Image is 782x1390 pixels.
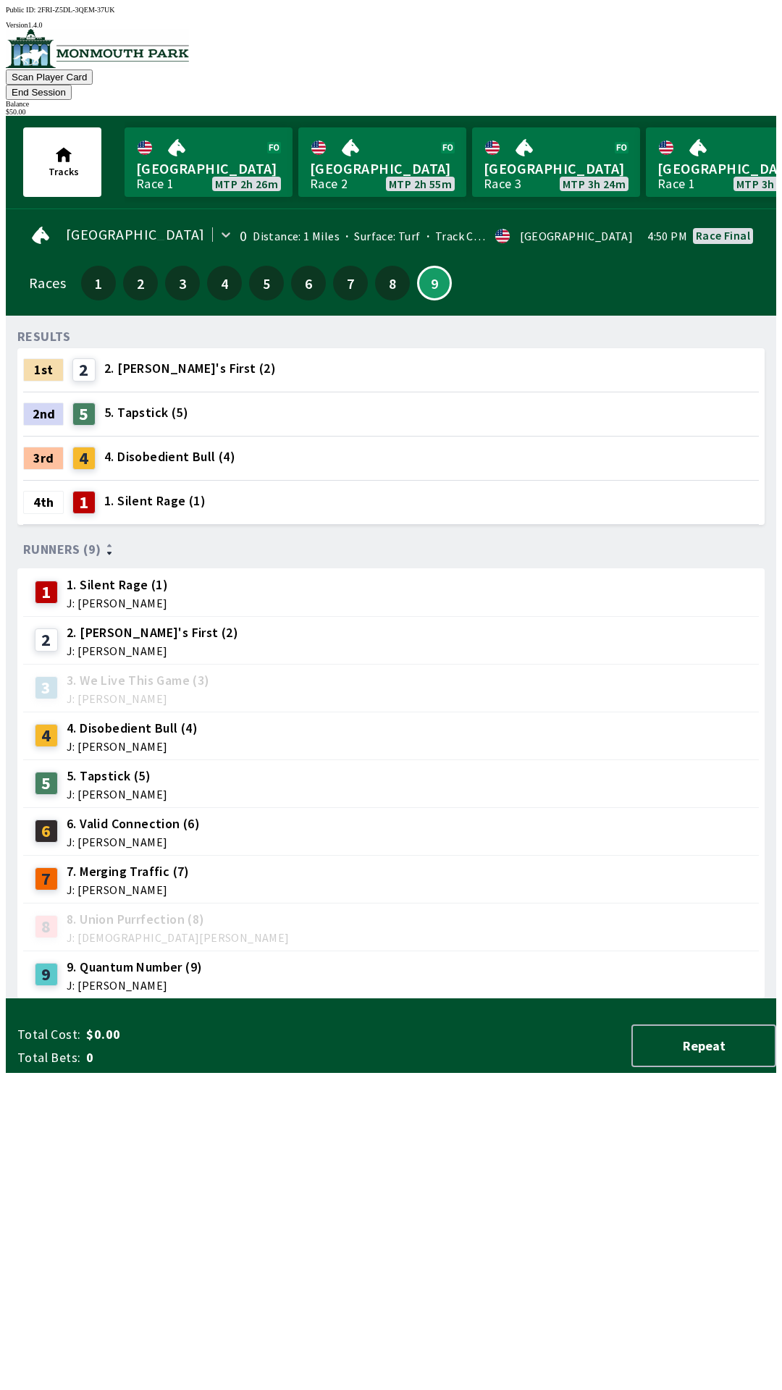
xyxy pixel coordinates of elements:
div: Race 1 [136,178,174,190]
div: 9 [35,963,58,986]
span: 0 [86,1049,314,1066]
div: 0 [240,230,247,242]
div: [GEOGRAPHIC_DATA] [520,230,633,242]
div: 2nd [23,403,64,426]
div: 6 [35,820,58,843]
div: Version 1.4.0 [6,21,776,29]
div: 5 [72,403,96,426]
span: 5. Tapstick (5) [104,403,188,422]
span: J: [PERSON_NAME] [67,836,200,848]
span: Distance: 1 Miles [253,229,340,243]
span: 4 [211,278,238,288]
span: 5. Tapstick (5) [67,767,167,785]
span: [GEOGRAPHIC_DATA] [66,229,205,240]
span: Surface: Turf [340,229,421,243]
span: J: [PERSON_NAME] [67,788,167,800]
div: 3rd [23,447,64,470]
span: J: [PERSON_NAME] [67,884,190,896]
span: 1. Silent Rage (1) [67,576,168,594]
div: 4 [72,447,96,470]
button: 6 [291,266,326,300]
button: Repeat [631,1024,776,1067]
div: Races [29,277,66,289]
a: [GEOGRAPHIC_DATA]Race 3MTP 3h 24m [472,127,640,197]
button: 8 [375,266,410,300]
div: 2 [72,358,96,382]
div: Public ID: [6,6,776,14]
span: J: [PERSON_NAME] [67,693,210,704]
button: 7 [333,266,368,300]
div: 1st [23,358,64,382]
button: 3 [165,266,200,300]
span: 3 [169,278,196,288]
span: 8 [379,278,406,288]
img: venue logo [6,29,189,68]
span: 6. Valid Connection (6) [67,814,200,833]
div: Race final [696,229,750,241]
div: 5 [35,772,58,795]
span: 2 [127,278,154,288]
div: 1 [72,491,96,514]
span: [GEOGRAPHIC_DATA] [136,159,281,178]
span: Total Bets: [17,1049,80,1066]
span: J: [PERSON_NAME] [67,980,202,991]
span: J: [PERSON_NAME] [67,597,168,609]
span: 5 [253,278,280,288]
span: 2FRI-Z5DL-3QEM-37UK [38,6,115,14]
div: Race 1 [657,178,695,190]
span: MTP 2h 26m [215,178,278,190]
button: 4 [207,266,242,300]
span: 1. Silent Rage (1) [104,492,206,510]
span: Tracks [49,165,79,178]
span: 9 [422,279,447,287]
span: Total Cost: [17,1026,80,1043]
div: Race 3 [484,178,521,190]
span: J: [DEMOGRAPHIC_DATA][PERSON_NAME] [67,932,290,943]
span: Repeat [644,1037,763,1054]
div: Race 2 [310,178,348,190]
a: [GEOGRAPHIC_DATA]Race 1MTP 2h 26m [125,127,293,197]
button: 2 [123,266,158,300]
button: Tracks [23,127,101,197]
span: Track Condition: Firm [421,229,548,243]
button: 9 [417,266,452,300]
span: 4:50 PM [647,230,687,242]
span: 4. Disobedient Bull (4) [67,719,198,738]
div: 4 [35,724,58,747]
span: J: [PERSON_NAME] [67,645,238,657]
span: 7 [337,278,364,288]
div: 2 [35,628,58,652]
div: 7 [35,867,58,890]
span: 1 [85,278,112,288]
div: 8 [35,915,58,938]
button: Scan Player Card [6,69,93,85]
span: 7. Merging Traffic (7) [67,862,190,881]
button: End Session [6,85,72,100]
div: $ 50.00 [6,108,776,116]
span: 8. Union Purrfection (8) [67,910,290,929]
span: Runners (9) [23,544,101,555]
a: [GEOGRAPHIC_DATA]Race 2MTP 2h 55m [298,127,466,197]
span: J: [PERSON_NAME] [67,741,198,752]
span: 2. [PERSON_NAME]'s First (2) [104,359,276,378]
span: [GEOGRAPHIC_DATA] [484,159,628,178]
span: 4. Disobedient Bull (4) [104,447,235,466]
span: 2. [PERSON_NAME]'s First (2) [67,623,238,642]
div: 1 [35,581,58,604]
span: 9. Quantum Number (9) [67,958,202,977]
span: 3. We Live This Game (3) [67,671,210,690]
div: 4th [23,491,64,514]
span: [GEOGRAPHIC_DATA] [310,159,455,178]
span: MTP 2h 55m [389,178,452,190]
div: Balance [6,100,776,108]
span: 6 [295,278,322,288]
div: Runners (9) [23,542,759,557]
div: RESULTS [17,331,71,342]
div: 3 [35,676,58,699]
span: MTP 3h 24m [563,178,626,190]
span: $0.00 [86,1026,314,1043]
button: 1 [81,266,116,300]
button: 5 [249,266,284,300]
